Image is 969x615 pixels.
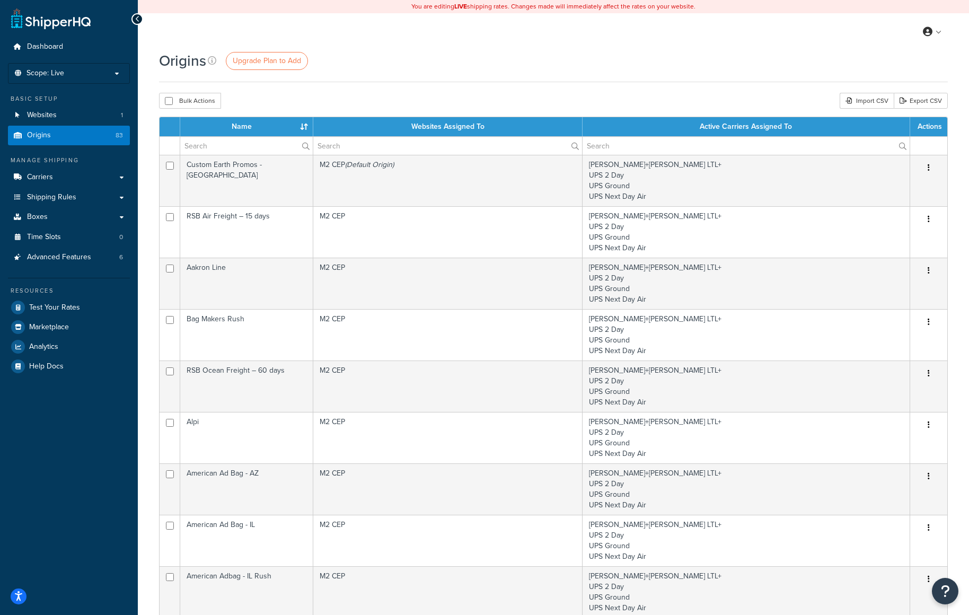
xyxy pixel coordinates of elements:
[583,412,910,463] td: [PERSON_NAME]+[PERSON_NAME] LTL+ UPS 2 Day UPS Ground UPS Next Day Air
[313,117,583,136] th: Websites Assigned To
[583,463,910,515] td: [PERSON_NAME]+[PERSON_NAME] LTL+ UPS 2 Day UPS Ground UPS Next Day Air
[313,515,583,566] td: M2 CEP
[583,206,910,258] td: [PERSON_NAME]+[PERSON_NAME] LTL+ UPS 2 Day UPS Ground UPS Next Day Air
[313,137,582,155] input: Search
[8,106,130,125] li: Websites
[583,155,910,206] td: [PERSON_NAME]+[PERSON_NAME] LTL+ UPS 2 Day UPS Ground UPS Next Day Air
[180,309,313,361] td: Bag Makers Rush
[27,69,64,78] span: Scope: Live
[583,361,910,412] td: [PERSON_NAME]+[PERSON_NAME] LTL+ UPS 2 Day UPS Ground UPS Next Day Air
[27,111,57,120] span: Websites
[313,412,583,463] td: M2 CEP
[11,8,91,29] a: ShipperHQ Home
[8,227,130,247] a: Time Slots 0
[313,463,583,515] td: M2 CEP
[29,342,58,352] span: Analytics
[116,131,123,140] span: 83
[313,258,583,309] td: M2 CEP
[583,515,910,566] td: [PERSON_NAME]+[PERSON_NAME] LTL+ UPS 2 Day UPS Ground UPS Next Day Air
[583,117,910,136] th: Active Carriers Assigned To
[8,37,130,57] a: Dashboard
[233,55,301,66] span: Upgrade Plan to Add
[27,253,91,262] span: Advanced Features
[583,309,910,361] td: [PERSON_NAME]+[PERSON_NAME] LTL+ UPS 2 Day UPS Ground UPS Next Day Air
[29,362,64,371] span: Help Docs
[8,126,130,145] li: Origins
[8,318,130,337] a: Marketplace
[180,515,313,566] td: American Ad Bag - IL
[583,137,910,155] input: Search
[119,233,123,242] span: 0
[932,578,958,604] button: Open Resource Center
[27,213,48,222] span: Boxes
[583,258,910,309] td: [PERSON_NAME]+[PERSON_NAME] LTL+ UPS 2 Day UPS Ground UPS Next Day Air
[180,155,313,206] td: Custom Earth Promos - [GEOGRAPHIC_DATA]
[119,253,123,262] span: 6
[313,155,583,206] td: M2 CEP
[8,286,130,295] div: Resources
[180,258,313,309] td: Aakron Line
[29,303,80,312] span: Test Your Rates
[8,156,130,165] div: Manage Shipping
[180,361,313,412] td: RSB Ocean Freight – 60 days
[8,298,130,317] a: Test Your Rates
[159,93,221,109] button: Bulk Actions
[8,337,130,356] a: Analytics
[180,137,313,155] input: Search
[226,52,308,70] a: Upgrade Plan to Add
[8,248,130,267] li: Advanced Features
[27,131,51,140] span: Origins
[8,126,130,145] a: Origins 83
[8,188,130,207] a: Shipping Rules
[8,94,130,103] div: Basic Setup
[27,193,76,202] span: Shipping Rules
[121,111,123,120] span: 1
[840,93,894,109] div: Import CSV
[180,117,313,136] th: Name : activate to sort column ascending
[29,323,69,332] span: Marketplace
[313,361,583,412] td: M2 CEP
[27,173,53,182] span: Carriers
[8,106,130,125] a: Websites 1
[27,233,61,242] span: Time Slots
[894,93,948,109] a: Export CSV
[8,227,130,247] li: Time Slots
[180,206,313,258] td: RSB Air Freight – 15 days
[8,168,130,187] a: Carriers
[8,207,130,227] a: Boxes
[180,463,313,515] td: American Ad Bag - AZ
[313,206,583,258] td: M2 CEP
[8,357,130,376] a: Help Docs
[27,42,63,51] span: Dashboard
[345,159,394,170] i: (Default Origin)
[313,309,583,361] td: M2 CEP
[454,2,467,11] b: LIVE
[159,50,206,71] h1: Origins
[180,412,313,463] td: Alpi
[910,117,947,136] th: Actions
[8,248,130,267] a: Advanced Features 6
